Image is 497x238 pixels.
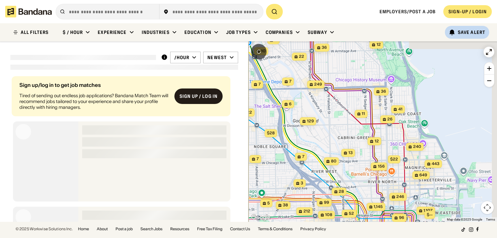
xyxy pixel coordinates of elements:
[458,29,485,35] div: Save Alert
[362,111,365,117] span: 11
[207,55,227,60] div: Newest
[331,159,337,164] span: 80
[21,30,49,35] div: ALL FILTERS
[180,93,217,99] div: Sign up / Log in
[322,45,327,50] span: 36
[283,202,288,208] span: 38
[314,82,322,87] span: 249
[274,37,277,43] span: 2
[432,161,439,167] span: 443
[380,9,436,15] a: Employers/Post a job
[63,29,83,35] div: $ / hour
[387,117,392,122] span: 26
[302,154,304,160] span: 7
[257,156,259,162] span: 7
[142,29,170,35] div: Industries
[19,82,169,88] div: Sign up/log in to get job matches
[486,218,495,221] a: Terms (opens in new tab)
[10,74,238,222] div: grid
[230,227,250,231] a: Contact Us
[304,209,310,214] span: 212
[16,227,73,231] div: © 2025 Workwise Solutions Inc.
[390,157,398,161] span: $22
[267,130,275,135] span: $28
[413,144,421,150] span: 240
[5,6,52,17] img: Bandana logotype
[19,93,169,110] div: Tired of sending out endless job applications? Bandana Match Team will recommend jobs tailored to...
[375,139,379,144] span: 12
[97,227,108,231] a: About
[266,29,293,35] div: Companies
[197,227,222,231] a: Free Tax Filing
[170,227,189,231] a: Resources
[424,208,433,213] span: 1,107
[140,227,162,231] a: Search Jobs
[308,29,327,35] div: Subway
[325,212,332,218] span: 108
[348,150,353,156] span: 13
[267,201,270,206] span: 5
[98,29,127,35] div: Experience
[448,9,487,15] div: SIGN-UP / LOGIN
[184,29,211,35] div: Education
[299,54,304,59] span: 22
[116,227,133,231] a: Post a job
[301,181,303,186] span: 3
[289,101,292,107] span: 6
[78,227,89,231] a: Home
[427,212,433,217] span: $--
[398,107,403,112] span: 41
[300,227,326,231] a: Privacy Policy
[259,82,261,87] span: 7
[399,215,404,221] span: 96
[339,189,344,194] span: 28
[258,227,293,231] a: Terms & Conditions
[247,110,252,115] span: 22
[374,204,383,210] span: 1,145
[349,211,354,216] span: 52
[381,89,386,94] span: 36
[396,194,404,200] span: 246
[174,55,190,60] div: /hour
[226,29,251,35] div: Job Types
[419,172,427,178] span: 649
[324,200,329,205] span: 99
[289,79,292,84] span: 7
[377,42,381,47] span: 12
[250,213,271,222] a: Open this area in Google Maps (opens a new window)
[447,218,482,221] span: Map data ©2025 Google
[250,213,271,222] img: Google
[481,201,494,214] button: Map camera controls
[378,164,385,169] span: 156
[307,119,314,124] span: 129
